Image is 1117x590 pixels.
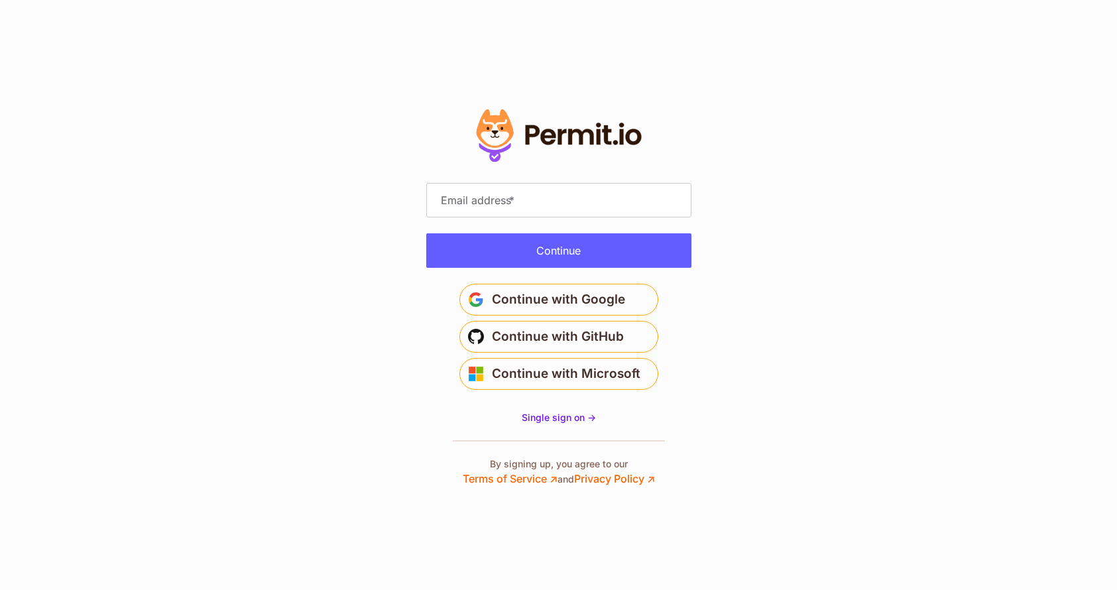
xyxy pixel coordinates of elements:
span: Continue with Google [492,289,625,310]
span: Single sign on -> [522,412,596,423]
a: Terms of Service ↗ [463,472,558,485]
a: Single sign on -> [522,411,596,424]
button: Continue [426,233,691,268]
button: Continue with Microsoft [459,358,658,390]
label: Email address [437,192,518,209]
span: Continue with Microsoft [492,363,640,384]
a: Privacy Policy ↗ [574,472,655,485]
p: By signing up, you agree to our and [463,457,655,487]
span: Continue with GitHub [492,326,624,347]
button: Continue with GitHub [459,321,658,353]
button: Continue with Google [459,284,658,316]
